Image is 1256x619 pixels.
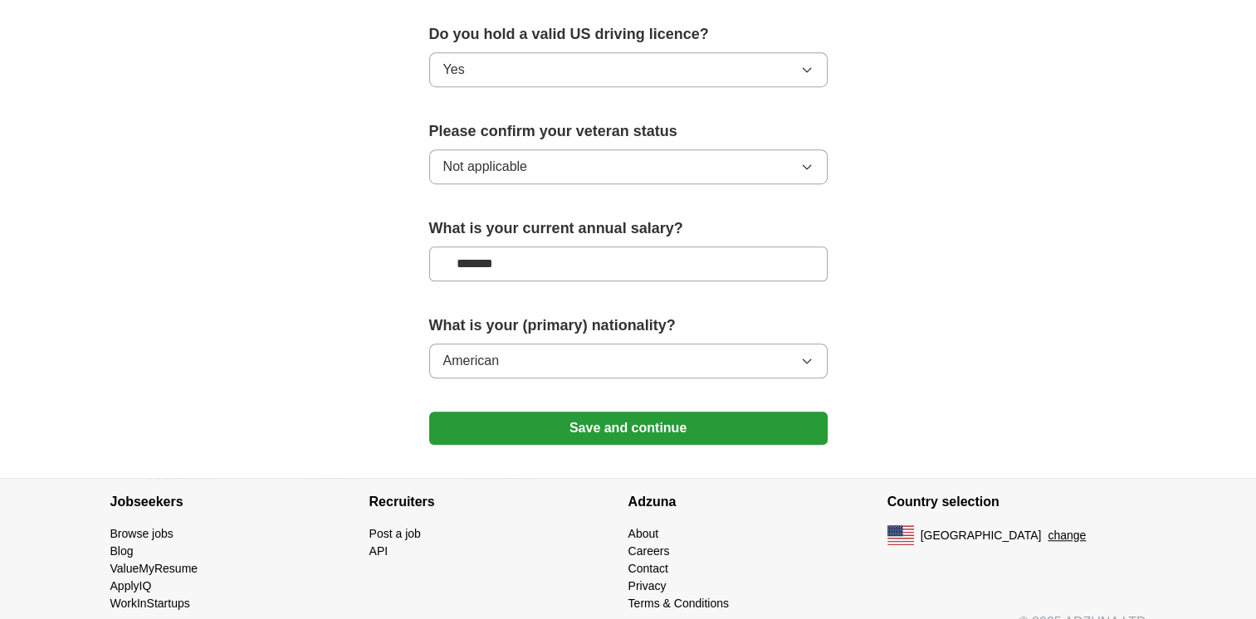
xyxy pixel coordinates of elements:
a: Careers [628,544,670,558]
img: US flag [887,525,914,545]
span: American [443,351,500,371]
a: ValueMyResume [110,562,198,575]
a: WorkInStartups [110,597,190,610]
a: API [369,544,389,558]
label: Do you hold a valid US driving licence? [429,23,828,46]
span: Not applicable [443,157,527,177]
label: What is your (primary) nationality? [429,314,828,337]
a: Blog [110,544,134,558]
label: Please confirm your veteran status [429,120,828,143]
button: American [429,344,828,378]
a: Terms & Conditions [628,597,729,610]
button: Save and continue [429,412,828,445]
a: Browse jobs [110,527,173,540]
a: Privacy [628,579,667,592]
a: Post a job [369,527,421,540]
label: What is your current annual salary? [429,217,828,240]
button: Not applicable [429,149,828,184]
h4: Country selection [887,479,1146,525]
button: Yes [429,52,828,87]
button: change [1048,527,1086,544]
span: Yes [443,60,465,80]
a: About [628,527,659,540]
a: ApplyIQ [110,579,152,592]
a: Contact [628,562,668,575]
span: [GEOGRAPHIC_DATA] [921,527,1042,544]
